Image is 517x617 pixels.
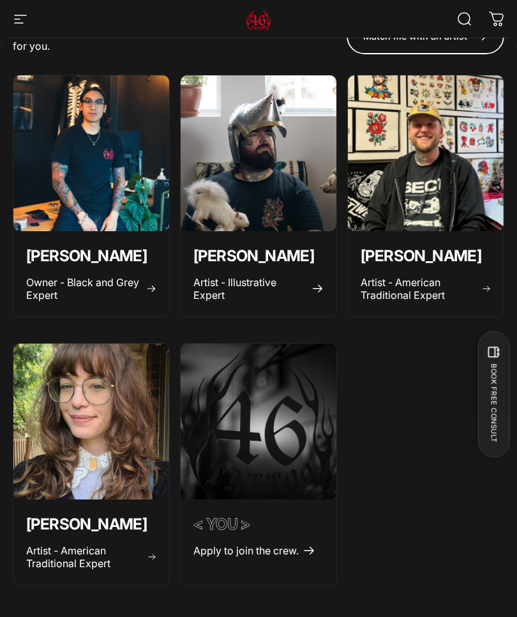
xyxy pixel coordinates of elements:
[193,276,308,301] span: Artist - Illustrative Expert
[477,331,509,457] button: BOOK FREE CONSULT
[361,247,491,266] p: [PERSON_NAME]
[13,75,169,231] img: 46 tattoo founder geoffrey wong in his studio in toronto
[193,276,324,301] a: Artist - Illustrative Expert
[13,75,169,231] a: Geoffrey Wong
[26,544,144,570] span: Artist - American Traditional Expert
[483,5,511,33] a: 0 items
[181,344,336,499] a: <em>< YOU ></em>
[361,276,491,301] a: Artist - American Traditional Expert
[193,515,250,534] em: < YOU >
[26,247,156,266] p: [PERSON_NAME]
[26,276,156,301] a: Owner - Black and Grey Expert
[361,276,478,301] span: Artist - American Traditional Expert
[193,247,324,266] p: [PERSON_NAME]
[193,544,299,557] span: Apply to join the crew.
[348,75,504,231] img: tattoo artist spencer skalko at 46 tattoo toronto
[26,276,142,301] span: Owner - Black and Grey Expert
[26,515,156,534] p: [PERSON_NAME]
[193,544,315,557] a: Apply to join the crew.
[181,75,336,231] a: Taivas Jättiläinen
[348,75,504,231] a: Spencer Skalko
[26,544,156,570] a: Artist - American Traditional Expert
[13,344,169,499] a: Emily Forte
